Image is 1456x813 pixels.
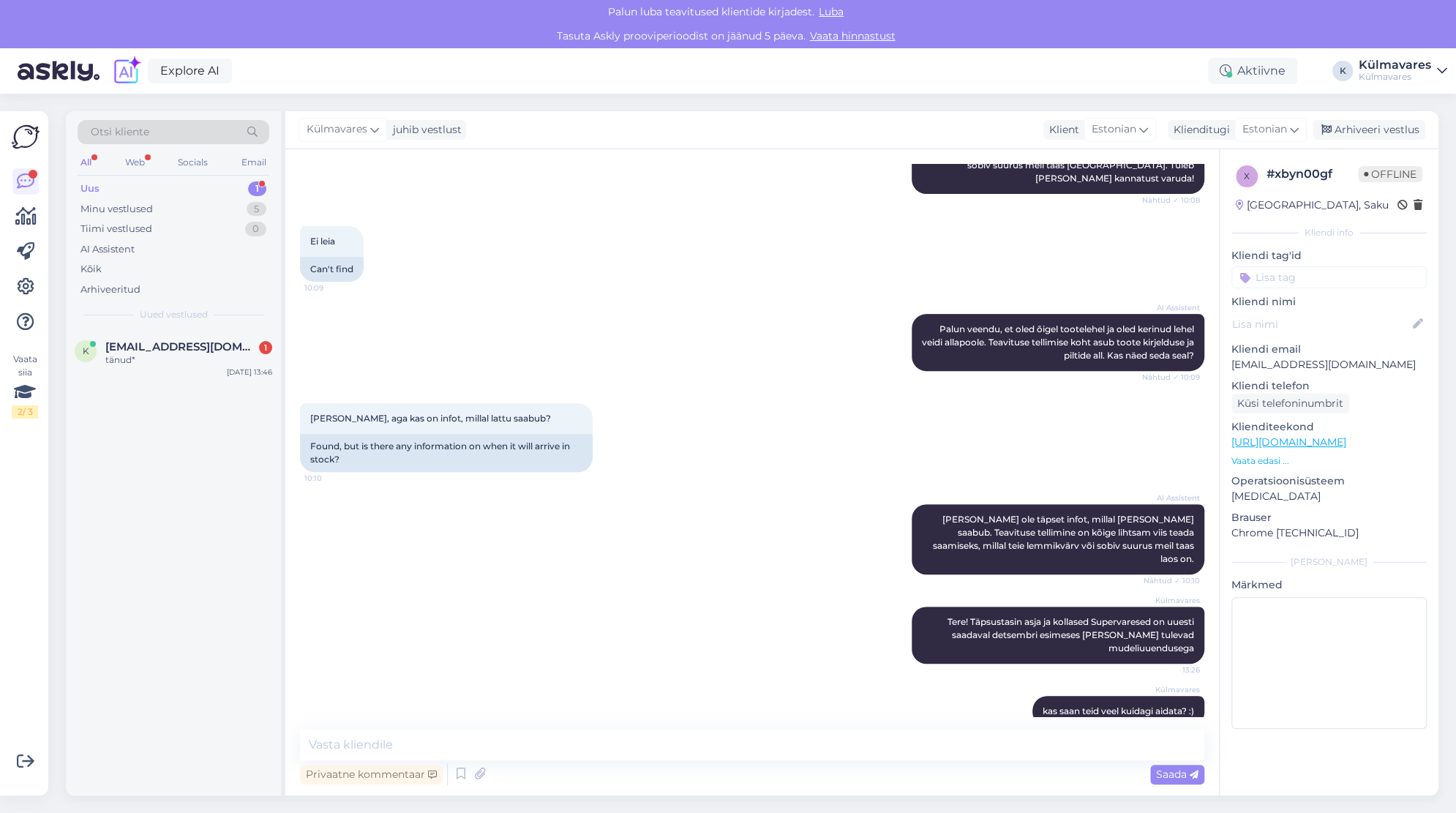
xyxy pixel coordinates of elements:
[310,236,335,247] span: Ei leia
[1142,372,1200,383] span: Nähtud ✓ 10:09
[1242,121,1287,138] span: Estonian
[1231,454,1427,468] p: Vaata edasi ...
[1231,577,1427,593] p: Märkmed
[245,222,266,236] div: 0
[105,353,272,367] div: tänud*
[80,242,135,257] div: AI Assistent
[300,257,364,282] div: Can't find
[105,340,258,353] span: kerstivilimaa@gmail.com
[1145,664,1200,675] span: 13:26
[300,434,593,472] div: Found, but is there any information on when it will arrive in stock?
[1231,555,1427,569] div: [PERSON_NAME]
[1359,71,1431,83] div: Külmavares
[1145,492,1200,503] span: AI Assistent
[806,29,900,42] a: Vaata hinnastust
[1145,302,1200,313] span: AI Assistent
[1313,120,1425,140] div: Arhiveeri vestlus
[1231,357,1427,372] p: [EMAIL_ADDRESS][DOMAIN_NAME]
[933,514,1196,564] span: [PERSON_NAME] ole täpset infot, millal [PERSON_NAME] saabub. Teavituse tellimine on kõige lihtsam...
[1231,342,1427,357] p: Kliendi email
[304,473,359,484] span: 10:10
[80,181,100,196] div: Uus
[1359,59,1431,71] div: Külmavares
[1231,473,1427,489] p: Operatsioonisüsteem
[922,323,1196,361] span: Palun veendu, et oled õigel tootelehel ja oled kerinud lehel veidi allapoole. Teavituse tellimise...
[1208,58,1297,84] div: Aktiivne
[1145,684,1200,695] span: Külmavares
[300,765,443,784] div: Privaatne kommentaar
[80,282,140,297] div: Arhiveeritud
[1168,122,1230,138] div: Klienditugi
[947,616,1196,653] span: Tere! Täpsustasin asja ja kollased Supervaresed on uuesti saadaval detsembri esimeses [PERSON_NAM...
[1156,768,1198,781] span: Saada
[1231,226,1427,239] div: Kliendi info
[1043,705,1194,716] span: kas saan teid veel kuidagi aidata? :)
[1144,575,1200,586] span: Nähtud ✓ 10:10
[1142,195,1200,206] span: Nähtud ✓ 10:08
[307,121,367,138] span: Külmavares
[78,153,94,172] div: All
[1359,59,1447,83] a: KülmavaresKülmavares
[1236,198,1389,213] div: [GEOGRAPHIC_DATA], Saku
[12,405,38,419] div: 2 / 3
[1231,489,1427,504] p: [MEDICAL_DATA]
[239,153,269,172] div: Email
[83,345,89,356] span: k
[12,123,40,151] img: Askly Logo
[1231,378,1427,394] p: Kliendi telefon
[80,262,102,277] div: Kõik
[227,367,272,378] div: [DATE] 13:46
[387,122,462,138] div: juhib vestlust
[140,308,208,321] span: Uued vestlused
[1231,294,1427,310] p: Kliendi nimi
[1332,61,1353,81] div: K
[1231,435,1346,449] a: [URL][DOMAIN_NAME]
[1267,165,1358,183] div: # xbyn00gf
[1231,394,1349,413] div: Küsi telefoninumbrit
[12,353,38,419] div: Vaata siia
[148,59,232,83] a: Explore AI
[1231,525,1427,541] p: Chrome [TECHNICAL_ID]
[1231,419,1427,435] p: Klienditeekond
[122,153,148,172] div: Web
[1244,171,1250,181] span: x
[175,153,211,172] div: Socials
[259,341,272,354] div: 1
[1231,510,1427,525] p: Brauser
[91,124,149,140] span: Otsi kliente
[1358,166,1422,182] span: Offline
[80,202,153,217] div: Minu vestlused
[1231,248,1427,263] p: Kliendi tag'id
[1232,316,1410,332] input: Lisa nimi
[248,181,266,196] div: 1
[111,56,142,86] img: explore-ai
[80,222,152,236] div: Tiimi vestlused
[814,5,848,18] span: Luba
[247,202,266,217] div: 5
[1043,122,1079,138] div: Klient
[1145,595,1200,606] span: Külmavares
[310,413,551,424] span: [PERSON_NAME], aga kas on infot, millal lattu saabub?
[1092,121,1136,138] span: Estonian
[304,282,359,293] span: 10:09
[1231,266,1427,288] input: Lisa tag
